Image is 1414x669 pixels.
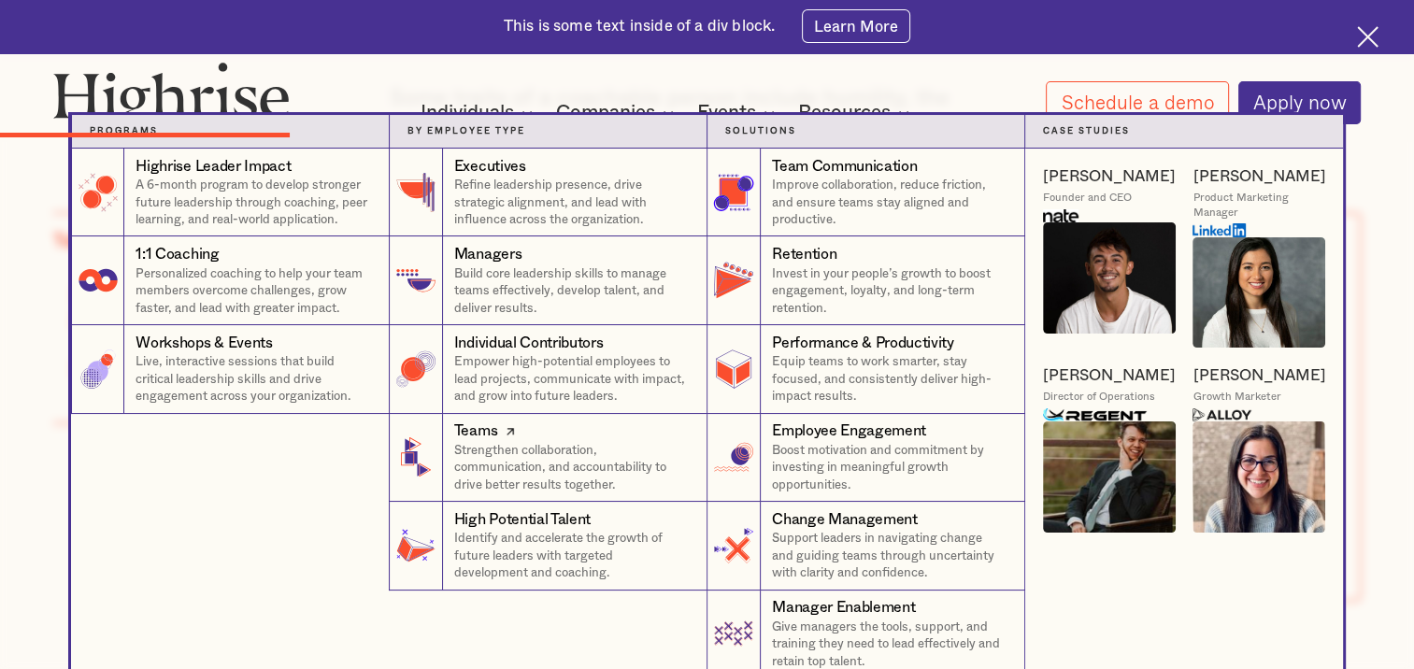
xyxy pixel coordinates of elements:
[136,353,371,406] p: Live, interactive sessions that build critical leadership skills and drive engagement across your...
[1043,126,1130,135] strong: Case Studies
[136,265,371,318] p: Personalized coaching to help your team members overcome challenges, grow faster, and lead with g...
[136,177,371,229] p: A 6-month program to develop stronger future leadership through coaching, peer learning, and real...
[772,530,1007,582] p: Support leaders in navigating change and guiding teams through uncertainty with clarity and confi...
[772,333,954,354] div: Performance & Productivity
[1357,26,1378,48] img: Cross icon
[772,509,918,531] div: Change Management
[772,244,836,265] div: Retention
[71,149,389,237] a: Highrise Leader ImpactA 6-month program to develop stronger future leadership through coaching, p...
[389,325,707,414] a: Individual ContributorsEmpower high-potential employees to lead projects, communicate with impact...
[421,102,538,124] div: Individuals
[454,353,690,406] p: Empower high-potential employees to lead projects, communicate with impact, and grow into future ...
[798,102,891,124] div: Resources
[697,102,756,124] div: Events
[454,442,690,494] p: Strengthen collaboration, communication, and accountability to drive better results together.
[707,414,1024,503] a: Employee EngagementBoost motivation and commitment by investing in meaningful growth opportunities.
[707,502,1024,591] a: Change ManagementSupport leaders in navigating change and guiding teams through uncertainty with ...
[421,102,514,124] div: Individuals
[772,420,926,442] div: Employee Engagement
[454,177,690,229] p: Refine leadership presence, drive strategic alignment, and lead with influence across the organiz...
[71,325,389,414] a: Workshops & EventsLive, interactive sessions that build critical leadership skills and drive enga...
[90,126,158,135] strong: Programs
[772,177,1007,229] p: Improve collaboration, reduce friction, and ensure teams stay aligned and productive.
[454,244,521,265] div: Managers
[136,244,219,265] div: 1:1 Coaching
[1193,365,1325,386] a: [PERSON_NAME]
[772,442,1007,494] p: Boost motivation and commitment by investing in meaningful growth opportunities.
[454,333,604,354] div: Individual Contributors
[772,265,1007,318] p: Invest in your people’s growth to boost engagement, loyalty, and long-term retention.
[725,126,796,135] strong: Solutions
[389,149,707,237] a: ExecutivesRefine leadership presence, drive strategic alignment, and lead with influence across t...
[772,353,1007,406] p: Equip teams to work smarter, stay focused, and consistently deliver high-impact results.
[707,325,1024,414] a: Performance & ProductivityEquip teams to work smarter, stay focused, and consistently deliver hig...
[1043,191,1132,205] div: Founder and CEO
[454,509,591,531] div: High Potential Talent
[1043,390,1155,404] div: Director of Operations
[772,597,915,619] div: Manager Enablement
[53,62,290,133] img: Highrise logo
[454,156,526,178] div: Executives
[707,149,1024,237] a: Team CommunicationImprove collaboration, reduce friction, and ensure teams stay aligned and produ...
[1193,191,1325,219] div: Product Marketing Manager
[389,236,707,325] a: ManagersBuild core leadership skills to manage teams effectively, develop talent, and deliver res...
[1043,365,1176,386] a: [PERSON_NAME]
[556,102,679,124] div: Companies
[1043,166,1176,187] a: [PERSON_NAME]
[1238,81,1362,124] a: Apply now
[772,156,917,178] div: Team Communication
[389,414,707,503] a: TeamsStrengthen collaboration, communication, and accountability to drive better results together.
[798,102,915,124] div: Resources
[454,265,690,318] p: Build core leadership skills to manage teams effectively, develop talent, and deliver results.
[136,156,291,178] div: Highrise Leader Impact
[1193,390,1280,404] div: Growth Marketer
[454,530,690,582] p: Identify and accelerate the growth of future leaders with targeted development and coaching.
[802,9,911,43] a: Learn More
[454,420,497,442] div: Teams
[707,236,1024,325] a: RetentionInvest in your people’s growth to boost engagement, loyalty, and long-term retention.
[136,333,272,354] div: Workshops & Events
[389,502,707,591] a: High Potential TalentIdentify and accelerate the growth of future leaders with targeted developme...
[556,102,655,124] div: Companies
[504,16,776,37] div: This is some text inside of a div block.
[1046,81,1229,124] a: Schedule a demo
[697,102,780,124] div: Events
[71,236,389,325] a: 1:1 CoachingPersonalized coaching to help your team members overcome challenges, grow faster, and...
[1193,166,1325,187] a: [PERSON_NAME]
[407,126,525,135] strong: By Employee Type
